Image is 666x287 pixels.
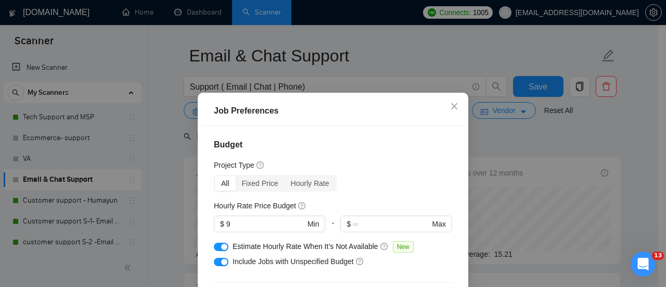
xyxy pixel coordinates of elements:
span: $ [220,218,224,230]
span: question-circle [257,161,265,169]
span: New [393,241,414,253]
span: Include Jobs with Unspecified Budget [233,257,354,266]
span: Estimate Hourly Rate When It’s Not Available [233,242,378,251]
div: Fixed Price [236,176,285,191]
span: question-circle [380,242,389,251]
span: question-circle [298,202,306,210]
span: 13 [652,252,664,260]
span: $ [347,218,351,230]
button: Close [440,93,468,121]
div: Hourly Rate [285,176,336,191]
span: Min [308,218,319,230]
span: Max [432,218,446,230]
div: All [215,176,236,191]
h4: Budget [214,139,452,151]
iframe: Intercom live chat [631,252,656,277]
h5: Project Type [214,159,254,171]
input: 0 [226,218,305,230]
input: ∞ [353,218,430,230]
div: - [325,216,340,241]
h5: Hourly Rate Price Budget [214,200,296,211]
span: close [450,102,458,110]
span: question-circle [356,257,364,266]
div: Job Preferences [214,105,452,117]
